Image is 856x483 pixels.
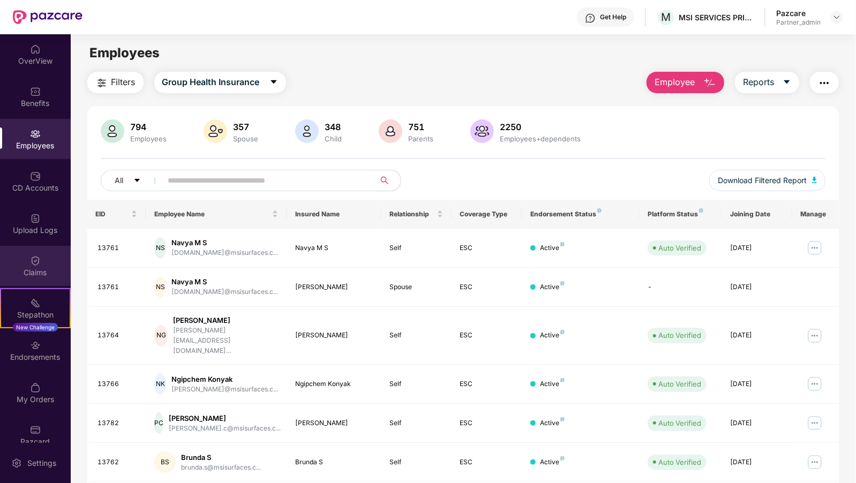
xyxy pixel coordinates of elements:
[452,200,522,229] th: Coverage Type
[295,282,372,292] div: [PERSON_NAME]
[460,330,514,341] div: ESC
[30,129,41,139] img: svg+xml;base64,PHN2ZyBpZD0iRW1wbG95ZWVzIiB4bWxucz0iaHR0cDovL3d3dy53My5vcmcvMjAwMC9zdmciIHdpZHRoPS...
[498,122,583,132] div: 2250
[381,200,452,229] th: Relationship
[783,78,791,87] span: caret-down
[560,281,565,285] img: svg+xml;base64,PHN2ZyB4bWxucz0iaHR0cDovL3d3dy53My5vcmcvMjAwMC9zdmciIHdpZHRoPSI4IiBoZWlnaHQ9IjgiIH...
[323,134,344,143] div: Child
[295,379,372,389] div: Ngipchem Konyak
[540,457,565,467] div: Active
[133,177,141,185] span: caret-down
[389,330,443,341] div: Self
[154,237,166,259] div: NS
[95,77,108,89] img: svg+xml;base64,PHN2ZyB4bWxucz0iaHR0cDovL3d3dy53My5vcmcvMjAwMC9zdmciIHdpZHRoPSIyNCIgaGVpZ2h0PSIyNC...
[743,76,774,89] span: Reports
[389,379,443,389] div: Self
[460,282,514,292] div: ESC
[295,418,372,428] div: [PERSON_NAME]
[658,330,701,341] div: Auto Verified
[658,457,701,467] div: Auto Verified
[171,287,278,297] div: [DOMAIN_NAME]@msisurfaces.c...
[735,72,799,93] button: Reportscaret-down
[560,456,565,461] img: svg+xml;base64,PHN2ZyB4bWxucz0iaHR0cDovL3d3dy53My5vcmcvMjAwMC9zdmciIHdpZHRoPSI4IiBoZWlnaHQ9IjgiIH...
[560,242,565,246] img: svg+xml;base64,PHN2ZyB4bWxucz0iaHR0cDovL3d3dy53My5vcmcvMjAwMC9zdmciIHdpZHRoPSI4IiBoZWlnaHQ9IjgiIH...
[389,457,443,467] div: Self
[776,18,821,27] div: Partner_admin
[295,457,372,467] div: Brunda S
[181,463,261,473] div: brunda.s@msisurfaces.c...
[154,412,163,434] div: PC
[703,77,716,89] img: svg+xml;base64,PHN2ZyB4bWxucz0iaHR0cDovL3d3dy53My5vcmcvMjAwMC9zdmciIHhtbG5zOnhsaW5rPSJodHRwOi8vd3...
[540,330,565,341] div: Active
[699,208,703,213] img: svg+xml;base64,PHN2ZyB4bWxucz0iaHR0cDovL3d3dy53My5vcmcvMjAwMC9zdmciIHdpZHRoPSI4IiBoZWlnaHQ9IjgiIH...
[30,382,41,393] img: svg+xml;base64,PHN2ZyBpZD0iTXlfT3JkZXJzIiBkYXRhLW5hbWU9Ik15IE9yZGVycyIgeG1sbnM9Imh0dHA6Ly93d3cudz...
[389,282,443,292] div: Spouse
[13,323,58,331] div: New Challenge
[460,418,514,428] div: ESC
[792,200,839,229] th: Manage
[806,327,823,344] img: manageButton
[154,72,286,93] button: Group Health Insurancecaret-down
[540,282,565,292] div: Active
[647,72,724,93] button: Employee
[287,200,380,229] th: Insured Name
[530,210,630,218] div: Endorsement Status
[295,330,372,341] div: [PERSON_NAME]
[498,134,583,143] div: Employees+dependents
[162,76,260,89] span: Group Health Insurance
[204,119,227,143] img: svg+xml;base64,PHN2ZyB4bWxucz0iaHR0cDovL3d3dy53My5vcmcvMjAwMC9zdmciIHhtbG5zOnhsaW5rPSJodHRwOi8vd3...
[154,325,168,346] div: NG
[98,379,138,389] div: 13766
[30,255,41,266] img: svg+xml;base64,PHN2ZyBpZD0iQ2xhaW0iIHhtbG5zPSJodHRwOi8vd3d3LnczLm9yZy8yMDAwL3N2ZyIgd2lkdGg9IjIwIi...
[154,276,166,298] div: NS
[722,200,792,229] th: Joining Date
[540,418,565,428] div: Active
[389,243,443,253] div: Self
[679,12,754,22] div: MSI SERVICES PRIVATE LIMITED
[171,277,278,287] div: Navya M S
[173,326,278,356] div: [PERSON_NAME][EMAIL_ADDRESS][DOMAIN_NAME]...
[89,45,160,61] span: Employees
[129,134,169,143] div: Employees
[154,451,176,473] div: BS
[806,414,823,432] img: manageButton
[560,417,565,421] img: svg+xml;base64,PHN2ZyB4bWxucz0iaHR0cDovL3d3dy53My5vcmcvMjAwMC9zdmciIHdpZHRoPSI4IiBoZWlnaHQ9IjgiIH...
[323,122,344,132] div: 348
[600,13,626,21] div: Get Help
[30,86,41,97] img: svg+xml;base64,PHN2ZyBpZD0iQmVuZWZpdHMiIHhtbG5zPSJodHRwOi8vd3d3LnczLm9yZy8yMDAwL3N2ZyIgd2lkdGg9Ij...
[806,454,823,471] img: manageButton
[730,282,784,292] div: [DATE]
[171,248,278,258] div: [DOMAIN_NAME]@msisurfaces.c...
[13,10,82,24] img: New Pazcare Logo
[776,8,821,18] div: Pazcare
[269,78,278,87] span: caret-down
[818,77,831,89] img: svg+xml;base64,PHN2ZyB4bWxucz0iaHR0cDovL3d3dy53My5vcmcvMjAwMC9zdmciIHdpZHRoPSIyNCIgaGVpZ2h0PSIyNC...
[154,373,166,395] div: NK
[648,210,713,218] div: Platform Status
[169,413,281,424] div: [PERSON_NAME]
[389,210,435,218] span: Relationship
[24,458,59,469] div: Settings
[295,119,319,143] img: svg+xml;base64,PHN2ZyB4bWxucz0iaHR0cDovL3d3dy53My5vcmcvMjAwMC9zdmciIHhtbG5zOnhsaW5rPSJodHRwOi8vd3...
[154,210,270,218] span: Employee Name
[173,315,278,326] div: [PERSON_NAME]
[730,457,784,467] div: [DATE]
[171,384,278,395] div: [PERSON_NAME]@msisurfaces.c...
[1,310,70,320] div: Stepathon
[806,375,823,393] img: manageButton
[30,44,41,55] img: svg+xml;base64,PHN2ZyBpZD0iSG9tZSIgeG1sbnM9Imh0dHA6Ly93d3cudzMub3JnLzIwMDAvc3ZnIiB3aWR0aD0iMjAiIG...
[832,13,841,21] img: svg+xml;base64,PHN2ZyBpZD0iRHJvcGRvd24tMzJ4MzIiIHhtbG5zPSJodHRwOi8vd3d3LnczLm9yZy8yMDAwL3N2ZyIgd2...
[87,72,144,93] button: Filters
[98,457,138,467] div: 13762
[407,122,436,132] div: 751
[171,374,278,384] div: Ngipchem Konyak
[30,340,41,351] img: svg+xml;base64,PHN2ZyBpZD0iRW5kb3JzZW1lbnRzIiB4bWxucz0iaHR0cDovL3d3dy53My5vcmcvMjAwMC9zdmciIHdpZH...
[585,13,596,24] img: svg+xml;base64,PHN2ZyBpZD0iSGVscC0zMngzMiIgeG1sbnM9Imh0dHA6Ly93d3cudzMub3JnLzIwMDAvc3ZnIiB3aWR0aD...
[460,243,514,253] div: ESC
[730,243,784,253] div: [DATE]
[709,170,826,191] button: Download Filtered Report
[129,122,169,132] div: 794
[597,208,602,213] img: svg+xml;base64,PHN2ZyB4bWxucz0iaHR0cDovL3d3dy53My5vcmcvMjAwMC9zdmciIHdpZHRoPSI4IiBoZWlnaHQ9IjgiIH...
[98,330,138,341] div: 13764
[662,11,671,24] span: M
